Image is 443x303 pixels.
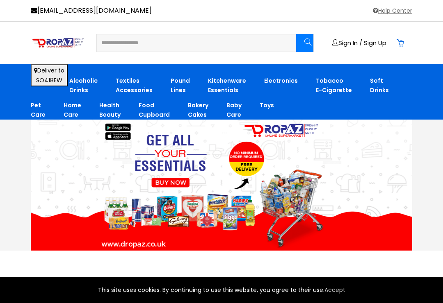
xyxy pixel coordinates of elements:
[171,76,190,95] a: PoundLines
[31,38,84,48] img: logo
[208,76,246,95] a: KitchenwareEssentials
[260,101,274,110] a: Toys
[31,64,68,86] button: Deliver toSO418EW
[99,101,121,120] a: HealthBeauty
[64,101,81,120] a: HomeCare
[226,101,242,120] a: BabyCare
[31,101,46,120] a: PetCare
[116,76,153,95] a: TextilesAccessories
[69,76,98,95] a: AlcoholicDrinks
[316,76,352,95] a: TobaccoE-Cigarette
[139,101,170,120] a: FoodCupboard
[372,6,412,16] a: Help Center
[31,6,152,16] a: [EMAIL_ADDRESS][DOMAIN_NAME]
[14,120,412,251] img: 20240509202956939.jpeg
[188,101,208,120] a: BakeryCakes
[324,285,345,295] a: Accept
[264,76,298,86] a: Electronics
[370,76,389,95] a: SoftDrinks
[332,39,386,46] a: Sign In / Sign Up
